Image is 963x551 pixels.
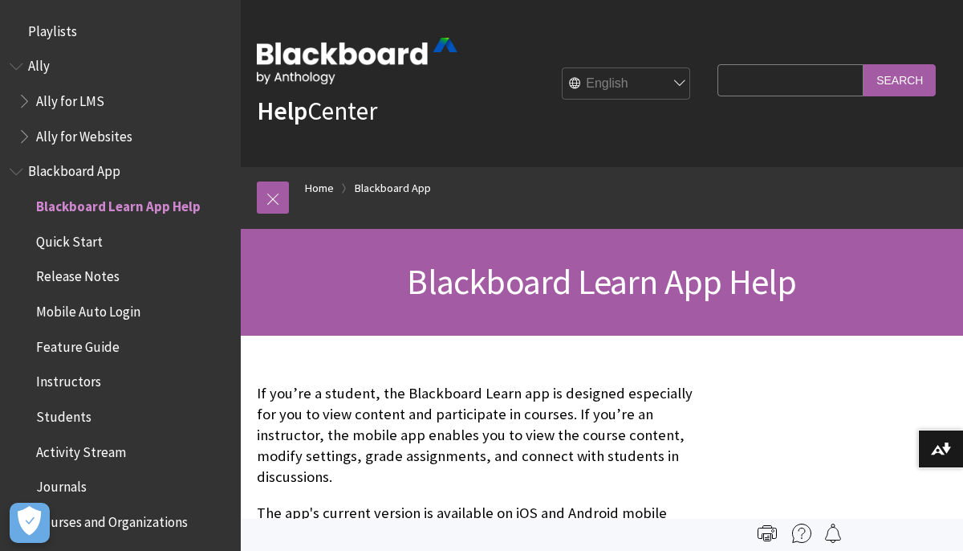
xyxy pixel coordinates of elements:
[36,88,104,109] span: Ally for LMS
[863,64,936,96] input: Search
[36,474,87,496] span: Journals
[10,18,231,45] nav: Book outline for Playlists
[36,439,126,460] span: Activity Stream
[36,263,120,285] span: Release Notes
[36,508,188,530] span: Courses and Organizations
[28,18,77,39] span: Playlists
[355,178,431,198] a: Blackboard App
[407,259,796,304] span: Blackboard Learn App Help
[257,38,457,84] img: Blackboard by Anthology
[257,95,307,127] strong: Help
[36,298,140,320] span: Mobile Auto Login
[36,403,91,425] span: Students
[36,369,101,390] span: Instructors
[10,503,50,543] button: Open Preferences
[36,123,132,145] span: Ally for Websites
[792,524,811,543] img: More help
[257,95,377,127] a: HelpCenter
[305,178,334,198] a: Home
[36,333,120,355] span: Feature Guide
[758,524,777,543] img: Print
[36,228,103,250] span: Quick Start
[563,68,691,100] select: Site Language Selector
[36,193,201,214] span: Blackboard Learn App Help
[28,158,120,180] span: Blackboard App
[257,383,709,488] p: If you’re a student, the Blackboard Learn app is designed especially for you to view content and ...
[10,53,231,150] nav: Book outline for Anthology Ally Help
[823,524,843,543] img: Follow this page
[257,503,709,545] p: The app's current version is available on iOS and Android mobile devices.
[28,53,50,75] span: Ally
